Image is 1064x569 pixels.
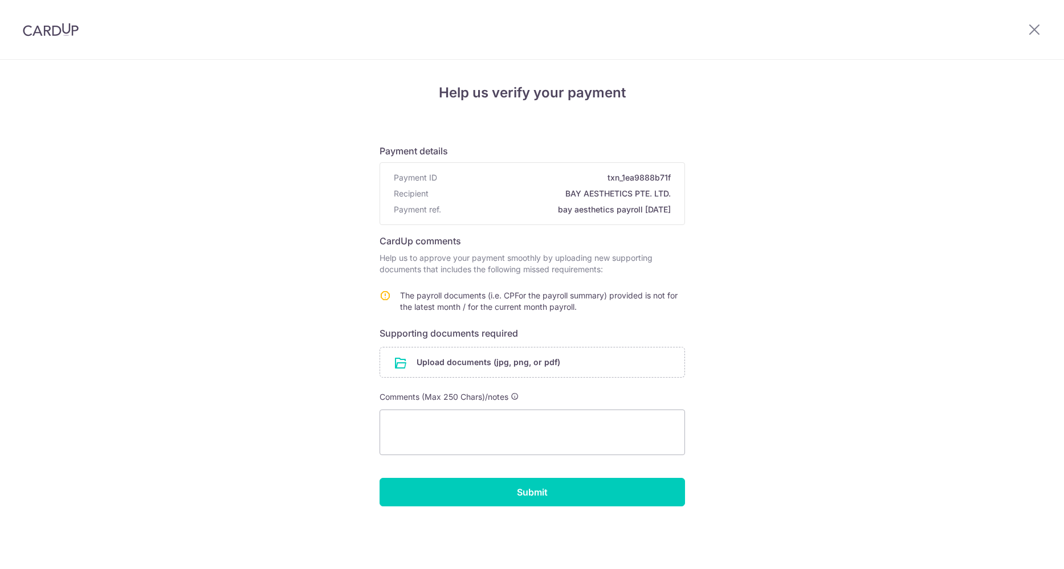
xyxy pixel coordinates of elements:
[380,347,685,378] div: Upload documents (jpg, png, or pdf)
[23,23,79,36] img: CardUp
[394,172,437,183] span: Payment ID
[380,234,685,248] h6: CardUp comments
[433,188,671,199] span: BAY AESTHETICS PTE. LTD.
[380,478,685,506] input: Submit
[991,535,1053,563] iframe: Opens a widget where you can find more information
[380,252,685,275] p: Help us to approve your payment smoothly by uploading new supporting documents that includes the ...
[380,144,685,158] h6: Payment details
[380,83,685,103] h4: Help us verify your payment
[400,290,678,312] span: The payroll documents (i.e. CPFor the payroll summary) provided is not for the latest month / for...
[442,172,671,183] span: txn_1ea9888b71f
[394,188,429,199] span: Recipient
[446,204,671,215] span: bay aesthetics payroll [DATE]
[380,326,685,340] h6: Supporting documents required
[394,204,441,215] span: Payment ref.
[380,392,508,402] span: Comments (Max 250 Chars)/notes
